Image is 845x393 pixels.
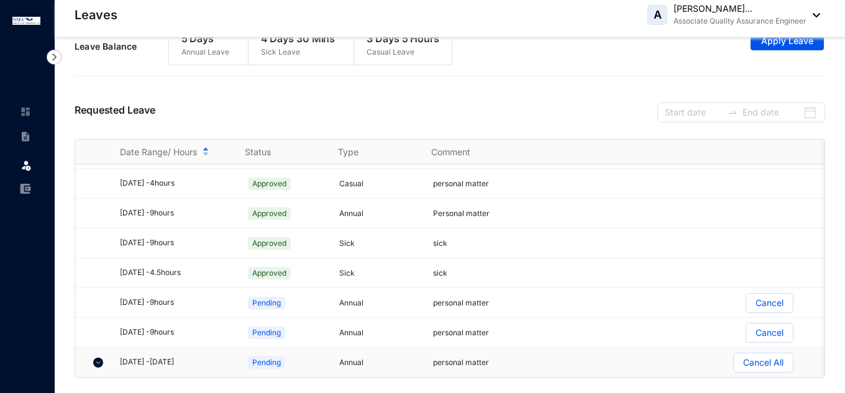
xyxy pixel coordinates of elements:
[674,2,806,15] p: [PERSON_NAME]...
[339,207,418,220] p: Annual
[367,46,439,58] p: Casual Leave
[120,178,230,189] div: [DATE] - 4 hours
[756,323,783,342] p: Cancel
[12,17,40,25] img: logo
[10,99,40,124] li: Home
[665,106,723,119] input: Start date
[20,106,31,117] img: home-unselected.a29eae3204392db15eaf.svg
[248,237,291,250] span: Approved
[433,209,490,218] span: Personal matter
[339,356,418,369] p: Annual
[433,358,489,367] span: personal matter
[806,13,820,17] img: dropdown-black.8e83cc76930a90b1a4fdb6d089b7bf3a.svg
[20,183,31,194] img: expense-unselected.2edcf0507c847f3e9e96.svg
[120,356,230,368] div: [DATE] - [DATE]
[20,131,31,142] img: contract-unselected.99e2b2107c0a7dd48938.svg
[433,328,489,337] span: personal matter
[323,140,416,165] th: Type
[261,31,336,46] p: 4 Days 30 Mins
[339,297,418,309] p: Annual
[339,267,418,279] p: Sick
[761,35,813,47] span: Apply Leave
[248,356,285,369] span: Pending
[10,176,40,201] li: Expenses
[751,30,824,50] button: Apply Leave
[433,179,489,188] span: personal matter
[339,178,418,190] p: Casual
[261,46,336,58] p: Sick Leave
[367,31,439,46] p: 3 Days 5 Hours
[742,106,800,119] input: End date
[20,159,32,171] img: leave.99b8a76c7fa76a53782d.svg
[230,140,323,165] th: Status
[339,327,418,339] p: Annual
[120,146,197,158] span: Date Range/ Hours
[120,207,230,219] div: [DATE] - 9 hours
[120,237,230,249] div: [DATE] - 9 hours
[181,46,229,58] p: Annual Leave
[433,298,489,307] span: personal matter
[120,267,230,279] div: [DATE] - 4.5 hours
[248,178,291,190] span: Approved
[728,107,738,117] span: swap-right
[120,297,230,309] div: [DATE] - 9 hours
[339,237,418,250] p: Sick
[248,267,291,279] span: Approved
[181,31,229,46] p: 5 Days
[75,40,168,53] p: Leave Balance
[433,238,447,248] span: sick
[674,15,806,27] p: Associate Quality Assurance Engineer
[728,107,738,117] span: to
[10,124,40,149] li: Contracts
[47,50,62,65] img: nav-icon-right.af6afadce00d159da59955279c43614e.svg
[93,358,103,368] img: chevron-down.5dccb45ca3e6429452e9960b4a33955c.svg
[75,102,155,122] p: Requested Leave
[743,353,783,372] p: Cancel All
[433,268,447,278] span: sick
[75,6,117,24] p: Leaves
[654,9,662,20] span: A
[416,140,509,165] th: Comment
[248,207,291,220] span: Approved
[120,327,230,338] div: [DATE] - 9 hours
[756,294,783,312] p: Cancel
[248,327,285,339] span: Pending
[248,297,285,309] span: Pending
